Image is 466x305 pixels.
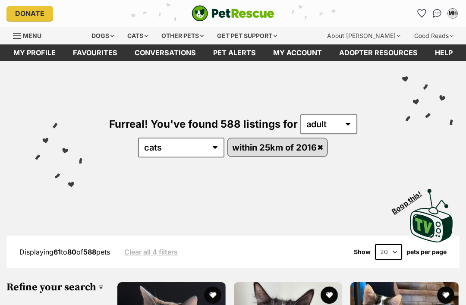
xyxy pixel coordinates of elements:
[426,44,461,61] a: Help
[192,5,274,22] img: logo-cat-932fe2b9b8326f06289b0f2fb663e598f794de774fb13d1741a6617ecf9a85b4.svg
[415,6,460,20] ul: Account quick links
[415,6,428,20] a: Favourites
[437,286,454,304] button: favourite
[155,27,210,44] div: Other pets
[331,44,426,61] a: Adopter resources
[264,44,331,61] a: My account
[83,248,96,256] strong: 588
[211,27,283,44] div: Get pet support
[67,248,76,256] strong: 80
[23,32,41,39] span: Menu
[448,9,457,18] div: MH
[54,248,61,256] strong: 61
[321,27,406,44] div: About [PERSON_NAME]
[410,181,453,244] a: Boop this!
[410,189,453,242] img: PetRescue TV logo
[121,27,154,44] div: Cats
[126,44,205,61] a: conversations
[6,281,104,293] h3: Refine your search
[6,6,53,21] a: Donate
[109,118,298,130] span: Furreal! You've found 588 listings for
[446,6,460,20] button: My account
[64,44,126,61] a: Favourites
[204,286,221,304] button: favourite
[430,6,444,20] a: Conversations
[321,286,338,304] button: favourite
[192,5,274,22] a: PetRescue
[433,9,442,18] img: chat-41dd97257d64d25036548639549fe6c8038ab92f7586957e7f3b1b290dea8141.svg
[228,138,327,156] a: within 25km of 2016
[124,248,178,256] a: Clear all 4 filters
[390,184,430,215] span: Boop this!
[406,248,447,255] label: pets per page
[205,44,264,61] a: Pet alerts
[354,248,371,255] span: Show
[408,27,460,44] div: Good Reads
[5,44,64,61] a: My profile
[85,27,120,44] div: Dogs
[19,248,110,256] span: Displaying to of pets
[13,27,47,43] a: Menu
